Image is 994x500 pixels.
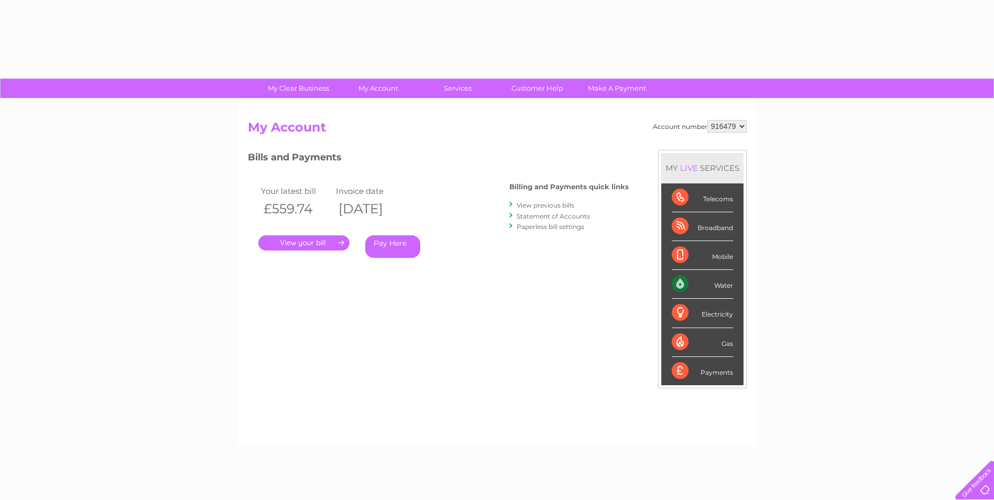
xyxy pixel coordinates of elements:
[672,270,733,299] div: Water
[248,150,629,168] h3: Bills and Payments
[258,235,349,251] a: .
[333,198,409,220] th: [DATE]
[574,79,660,98] a: Make A Payment
[672,328,733,357] div: Gas
[661,153,744,183] div: MY SERVICES
[672,299,733,328] div: Electricity
[255,79,342,98] a: My Clear Business
[258,198,334,220] th: £559.74
[517,212,590,220] a: Statement of Accounts
[672,183,733,212] div: Telecoms
[248,120,747,140] h2: My Account
[333,184,409,198] td: Invoice date
[335,79,421,98] a: My Account
[678,163,700,173] div: LIVE
[672,357,733,385] div: Payments
[414,79,501,98] a: Services
[653,120,747,133] div: Account number
[365,235,420,258] a: Pay Here
[258,184,334,198] td: Your latest bill
[672,241,733,270] div: Mobile
[509,183,629,191] h4: Billing and Payments quick links
[517,223,584,231] a: Paperless bill settings
[494,79,581,98] a: Customer Help
[517,201,574,209] a: View previous bills
[672,212,733,241] div: Broadband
